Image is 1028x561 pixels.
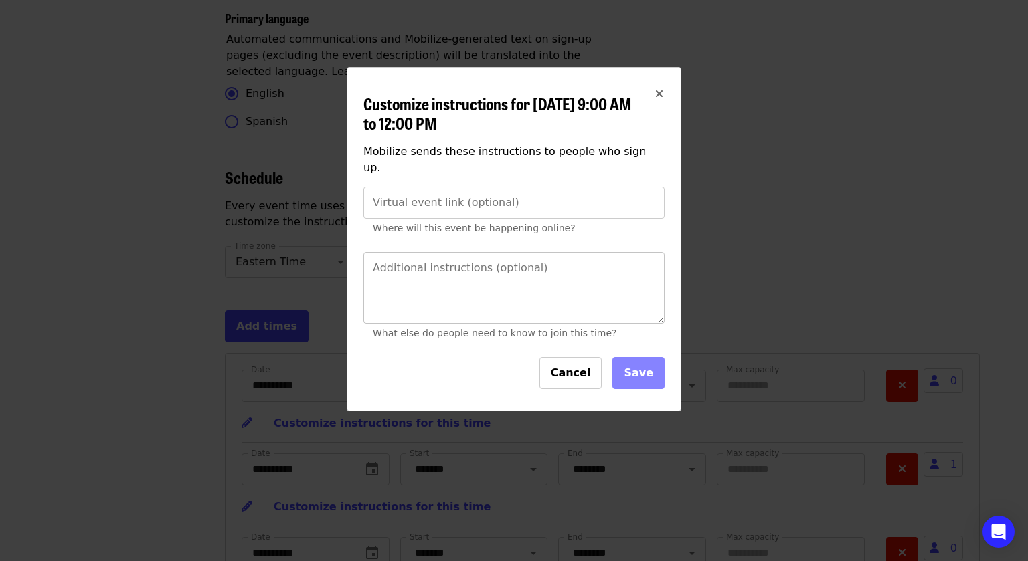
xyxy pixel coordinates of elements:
button: Save [612,357,665,389]
button: Cancel [539,357,602,389]
span: Customize instructions for [DATE] 9:00 AM to 12:00 PM [363,92,632,134]
i: times icon [655,88,663,100]
textarea: Additional instructions (optional) [364,253,664,323]
button: Close [643,78,675,110]
div: Where will this event be happening online? [373,221,655,236]
input: Virtual event link (optional) [363,187,665,219]
div: Open Intercom Messenger [982,516,1015,548]
div: What else do people need to know to join this time? [373,326,655,341]
span: Mobilize sends these instructions to people who sign up. [363,145,646,174]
